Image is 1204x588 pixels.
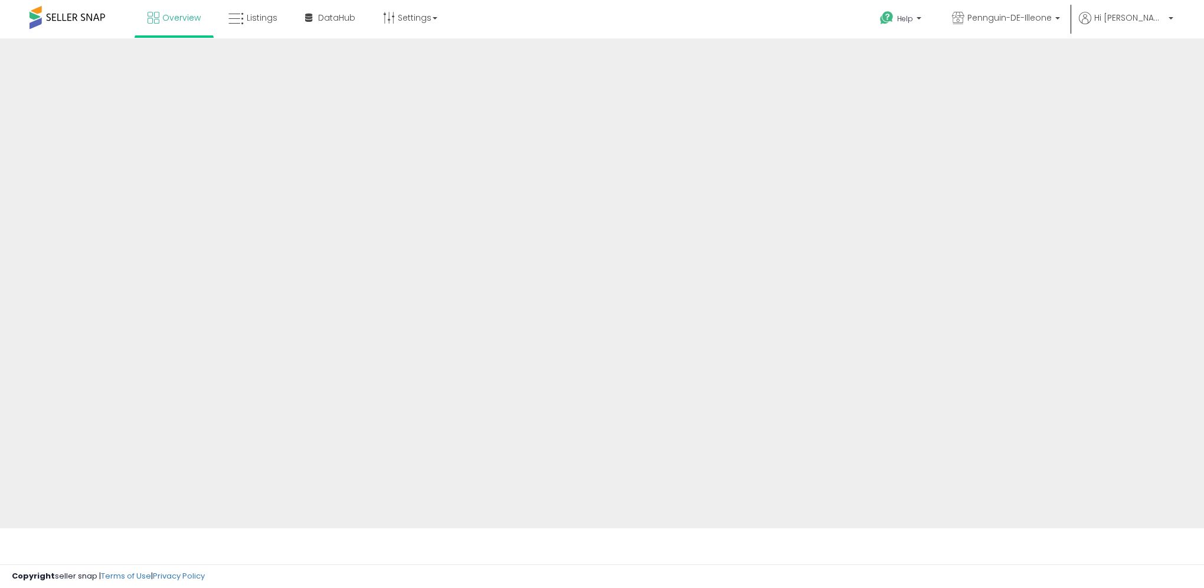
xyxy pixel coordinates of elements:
span: Pennguin-DE-Illeone [967,12,1052,24]
span: Hi [PERSON_NAME] [1094,12,1165,24]
span: DataHub [318,12,355,24]
i: Get Help [879,11,894,25]
span: Listings [247,12,277,24]
span: Help [897,14,913,24]
span: Overview [162,12,201,24]
a: Hi [PERSON_NAME] [1079,12,1173,38]
a: Help [871,2,933,38]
